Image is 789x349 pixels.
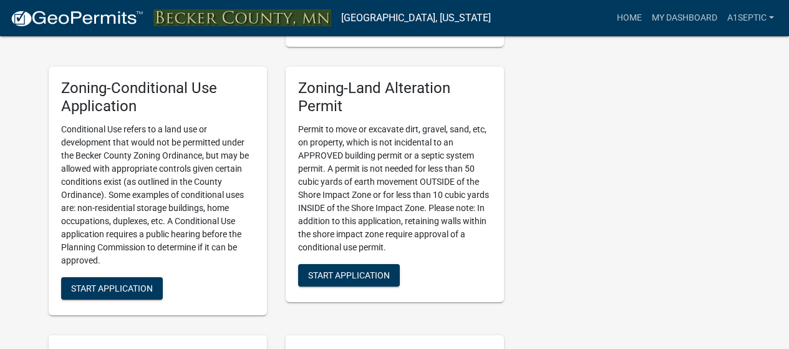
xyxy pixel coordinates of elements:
[61,277,163,300] button: Start Application
[153,9,331,26] img: Becker County, Minnesota
[308,270,390,280] span: Start Application
[71,283,153,293] span: Start Application
[298,79,491,116] h5: Zoning-Land Alteration Permit
[647,6,722,30] a: My Dashboard
[61,123,254,267] p: Conditional Use refers to a land use or development that would not be permitted under the Becker ...
[298,123,491,254] p: Permit to move or excavate dirt, gravel, sand, etc, on property, which is not incidental to an AP...
[61,79,254,116] h5: Zoning-Conditional Use Application
[341,7,491,29] a: [GEOGRAPHIC_DATA], [US_STATE]
[722,6,779,30] a: A1SEPTIC
[298,264,400,287] button: Start Application
[612,6,647,30] a: Home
